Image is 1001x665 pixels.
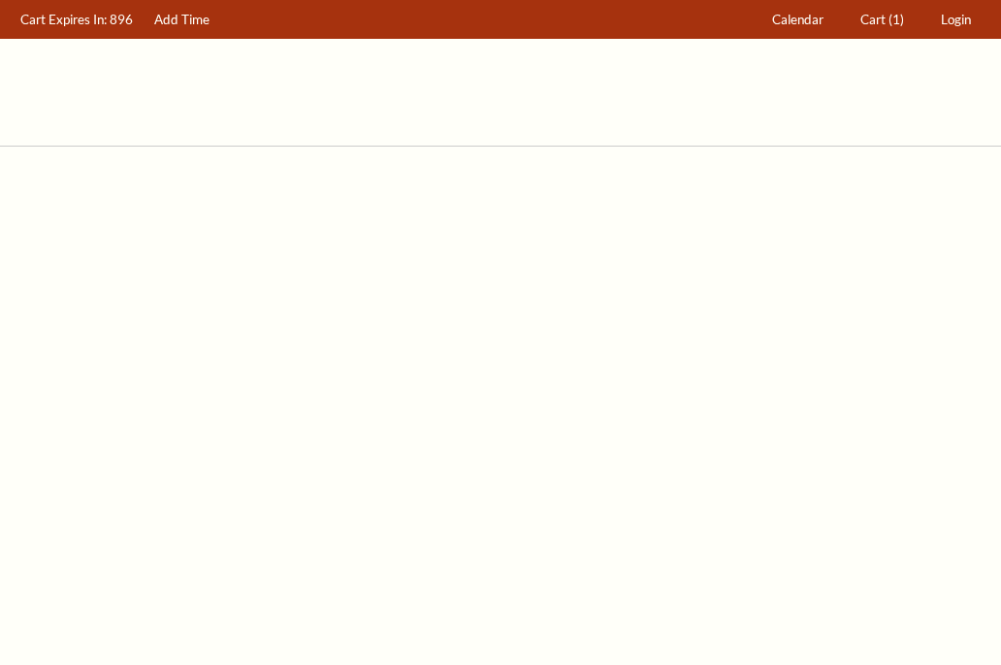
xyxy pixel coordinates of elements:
a: Add Time [145,1,219,39]
span: Login [941,12,971,27]
span: (1) [888,12,904,27]
a: Calendar [763,1,833,39]
a: Login [932,1,981,39]
a: Cart (1) [852,1,914,39]
span: Cart [860,12,886,27]
span: Cart Expires In: [20,12,107,27]
span: 896 [110,12,133,27]
span: Calendar [772,12,823,27]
